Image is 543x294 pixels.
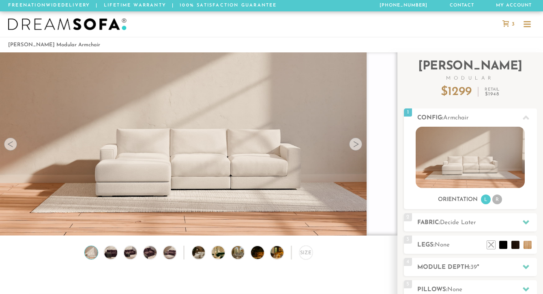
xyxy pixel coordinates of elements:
[192,246,215,259] img: DreamSofa Modular Sofa & Sectional Video Presentation 1
[448,86,472,98] span: 1299
[417,240,537,250] h2: Legs:
[417,113,537,123] h2: Config:
[404,61,537,81] h2: [PERSON_NAME]
[8,39,100,50] li: [PERSON_NAME] Modular Armchair
[299,246,313,259] div: Size
[162,246,177,259] img: Landon Modular Armchair no legs 5
[435,242,450,248] span: None
[404,108,412,117] span: 1
[485,92,499,97] em: $
[481,195,491,204] li: L
[447,287,462,293] span: None
[103,246,118,259] img: Landon Modular Armchair no legs 2
[404,236,412,244] span: 3
[142,246,158,259] img: Landon Modular Armchair no legs 4
[404,258,412,266] span: 4
[438,196,478,203] h3: Orientation
[417,218,537,227] h2: Fabric:
[404,76,537,81] span: Modular
[122,246,138,259] img: Landon Modular Armchair no legs 3
[96,3,98,8] span: |
[417,263,537,272] h2: Module Depth: "
[8,18,127,30] img: DreamSofa - Inspired By Life, Designed By You
[510,22,515,27] span: 3
[492,195,502,204] li: R
[485,88,499,97] p: Retail
[172,3,174,8] span: |
[404,213,412,221] span: 2
[232,246,255,259] img: DreamSofa Modular Sofa & Sectional Video Presentation 3
[443,115,469,121] span: Armchair
[251,246,274,259] img: DreamSofa Modular Sofa & Sectional Video Presentation 4
[212,246,235,259] img: DreamSofa Modular Sofa & Sectional Video Presentation 2
[23,3,61,8] em: Nationwide
[470,264,477,270] span: 39
[498,20,519,28] a: 3
[441,86,472,98] p: $
[416,127,525,188] img: landon-sofa-no_legs-no_pillows-1.jpg
[488,92,499,97] span: 1948
[440,220,476,226] span: Decide Later
[84,246,99,259] img: Landon Modular Armchair no legs 1
[404,280,412,288] span: 5
[270,246,294,259] img: DreamSofa Modular Sofa & Sectional Video Presentation 5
